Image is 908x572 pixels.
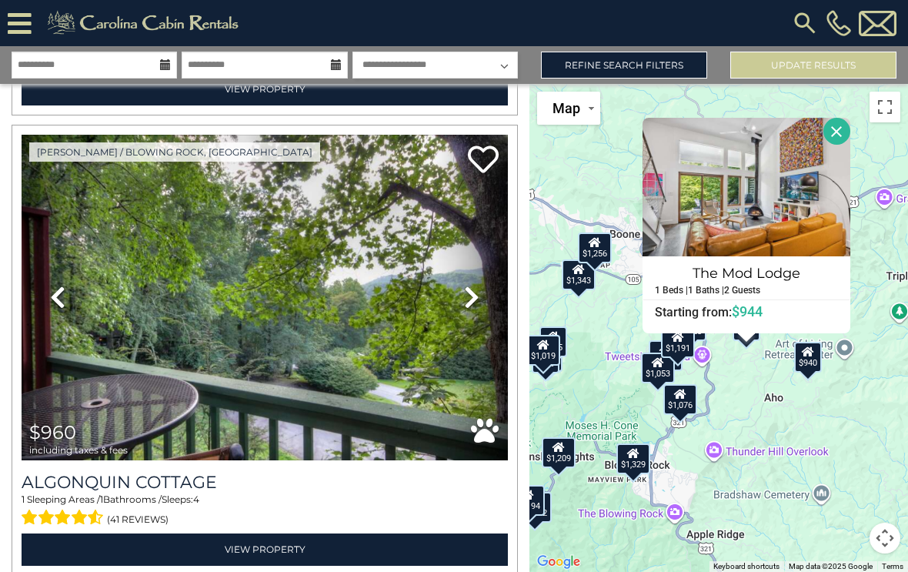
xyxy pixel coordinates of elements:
div: $1,191 [661,327,695,358]
a: Terms (opens in new tab) [882,562,903,570]
a: [PERSON_NAME] / Blowing Rock, [GEOGRAPHIC_DATA] [29,142,320,162]
div: $1,209 [542,437,576,468]
div: $1,019 [526,335,560,366]
button: Change map style [537,92,600,125]
a: The Mod Lodge 1 Beds | 1 Baths | 2 Guests Starting from:$944 [643,256,850,320]
h5: 2 Guests [724,286,760,296]
div: $855 [539,326,567,357]
span: $960 [29,421,76,443]
span: $944 [732,303,763,319]
img: search-regular.svg [791,9,819,37]
h5: 1 Baths | [688,286,724,296]
div: Sleeping Areas / Bathrooms / Sleeps: [22,493,508,530]
span: including taxes & fees [29,445,128,455]
a: Refine Search Filters [541,52,707,79]
div: $940 [794,342,822,373]
a: [PHONE_NUMBER] [823,10,855,36]
span: 4 [193,493,199,505]
div: $1,256 [579,232,613,263]
span: 1 [22,493,25,505]
img: Google [533,552,584,572]
button: Toggle fullscreen view [870,92,900,122]
img: Khaki-logo.png [39,8,252,38]
img: thumbnail_163264183.jpeg [22,135,508,461]
img: The Mod Lodge [643,118,850,256]
div: $1,053 [641,353,675,383]
span: 1 [100,493,103,505]
span: Map [552,100,580,116]
a: Algonquin Cottage [22,472,508,493]
a: Add to favorites [468,144,499,177]
a: View Property [22,73,508,105]
span: Map data ©2025 Google [789,562,873,570]
div: $1,329 [616,443,650,474]
h5: 1 Beds | [655,286,688,296]
div: $1,343 [562,259,596,290]
h4: The Mod Lodge [643,261,850,286]
span: (41 reviews) [107,510,169,530]
button: Keyboard shortcuts [713,561,779,572]
h6: Starting from: [643,304,850,319]
a: Open this area in Google Maps (opens a new window) [533,552,584,572]
button: Close [823,118,850,145]
div: $1,076 [663,384,697,415]
button: Update Results [730,52,896,79]
button: Map camera controls [870,523,900,554]
a: View Property [22,534,508,565]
